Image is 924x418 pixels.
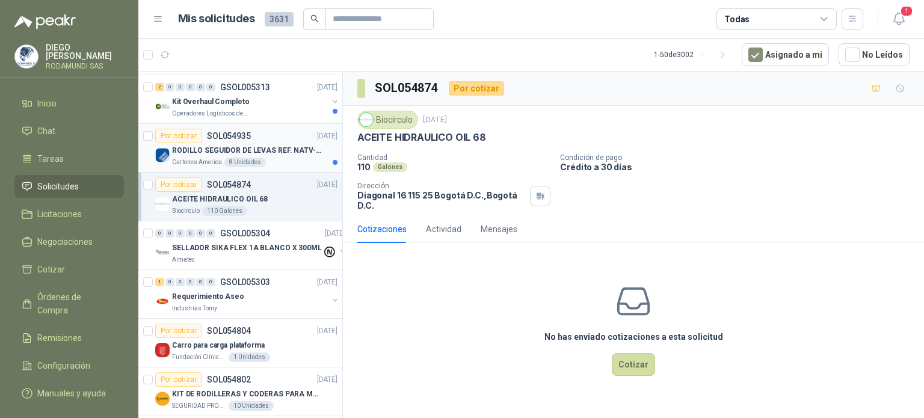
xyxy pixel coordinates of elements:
span: Negociaciones [37,235,93,248]
div: 0 [165,229,174,238]
img: Company Logo [155,148,170,162]
div: 0 [165,83,174,91]
a: Cotizar [14,258,124,281]
span: Licitaciones [37,207,82,221]
div: 110 Galones [202,206,247,216]
p: [DATE] [423,114,447,126]
div: 8 Unidades [224,158,266,167]
p: SELLADOR SIKA FLEX 1A BLANCO X 300ML [172,242,322,254]
div: 0 [206,229,215,238]
p: Crédito a 30 días [560,162,919,172]
p: Fundación Clínica Shaio [172,352,226,362]
span: Solicitudes [37,180,79,193]
p: KIT DE RODILLERAS Y CODERAS PARA MOTORIZADO [172,389,322,400]
p: [DATE] [317,325,337,337]
a: Por cotizarSOL054804[DATE] Company LogoCarro para carga plataformaFundación Clínica Shaio1 Unidades [138,319,342,367]
a: Solicitudes [14,175,124,198]
p: [DATE] [317,82,337,93]
div: Por cotizar [449,81,504,96]
p: GSOL005304 [220,229,270,238]
div: 1 Unidades [229,352,270,362]
h3: No has enviado cotizaciones a esta solicitud [544,330,723,343]
a: Chat [14,120,124,143]
p: SEGURIDAD PROVISER LTDA [172,401,226,411]
a: Inicio [14,92,124,115]
p: Condición de pago [560,153,919,162]
div: 0 [206,83,215,91]
div: Por cotizar [155,177,202,192]
img: Company Logo [155,392,170,406]
img: Company Logo [15,45,38,68]
div: 0 [176,278,185,286]
div: 0 [165,278,174,286]
p: SOL054874 [207,180,251,189]
p: ACEITE HIDRAULICO OIL 68 [357,131,486,144]
img: Company Logo [155,294,170,309]
p: GSOL005303 [220,278,270,286]
button: Asignado a mi [742,43,829,66]
p: SOL054804 [207,327,251,335]
div: 0 [176,229,185,238]
img: Company Logo [360,113,373,126]
img: Company Logo [155,343,170,357]
div: 0 [155,229,164,238]
div: Por cotizar [155,372,202,387]
div: 2 [155,83,164,91]
div: Biocirculo [357,111,418,129]
div: 0 [186,83,195,91]
h1: Mis solicitudes [178,10,255,28]
p: ACEITE HIDRAULICO OIL 68 [172,194,268,205]
p: [DATE] [317,277,337,288]
img: Company Logo [155,197,170,211]
p: [DATE] [317,131,337,142]
a: Por cotizarSOL054874[DATE] Company LogoACEITE HIDRAULICO OIL 68Biocirculo110 Galones [138,173,342,221]
a: Licitaciones [14,203,124,226]
button: Cotizar [612,353,655,376]
div: Por cotizar [155,129,202,143]
p: Carro para carga plataforma [172,340,265,351]
p: [DATE] [317,179,337,191]
p: Operadores Logísticos del Caribe [172,109,248,118]
p: SOL054935 [207,132,251,140]
a: Manuales y ayuda [14,382,124,405]
p: Almatec [172,255,195,265]
div: 1 - 50 de 3002 [654,45,732,64]
p: Requerimiento Aseo [172,291,244,303]
p: Industrias Tomy [172,304,217,313]
a: 1 0 0 0 0 0 GSOL005303[DATE] Company LogoRequerimiento AseoIndustrias Tomy [155,275,340,313]
span: Configuración [37,359,90,372]
a: 2 0 0 0 0 0 GSOL005313[DATE] Company LogoKit Overhaul CompletoOperadores Logísticos del Caribe [155,80,340,118]
p: GSOL005313 [220,83,270,91]
p: Biocirculo [172,206,200,216]
a: Remisiones [14,327,124,349]
div: 0 [206,278,215,286]
p: Cantidad [357,153,550,162]
div: 0 [196,229,205,238]
span: Manuales y ayuda [37,387,106,400]
div: Cotizaciones [357,223,407,236]
div: Todas [724,13,750,26]
p: SOL054802 [207,375,251,384]
p: [DATE] [325,228,345,239]
div: 1 [155,278,164,286]
span: Remisiones [37,331,82,345]
span: Órdenes de Compra [37,290,112,317]
p: 110 [357,162,371,172]
span: Inicio [37,97,57,110]
div: 0 [176,83,185,91]
img: Company Logo [155,99,170,114]
p: RODAMUNDI SAS [46,63,124,70]
div: 0 [186,229,195,238]
p: [DATE] [317,374,337,386]
div: Por cotizar [155,324,202,338]
span: Chat [37,124,55,138]
div: 0 [196,278,205,286]
a: 0 0 0 0 0 0 GSOL005304[DATE] Company LogoSELLADOR SIKA FLEX 1A BLANCO X 300MLAlmatec [155,226,348,265]
p: RODILLO SEGUIDOR DE LEVAS REF. NATV-17-PPA [PERSON_NAME] [172,145,322,156]
span: Tareas [37,152,64,165]
span: 3631 [265,12,294,26]
img: Company Logo [155,245,170,260]
p: DIEGO [PERSON_NAME] [46,43,124,60]
h3: SOL054874 [375,79,439,97]
div: Mensajes [481,223,517,236]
